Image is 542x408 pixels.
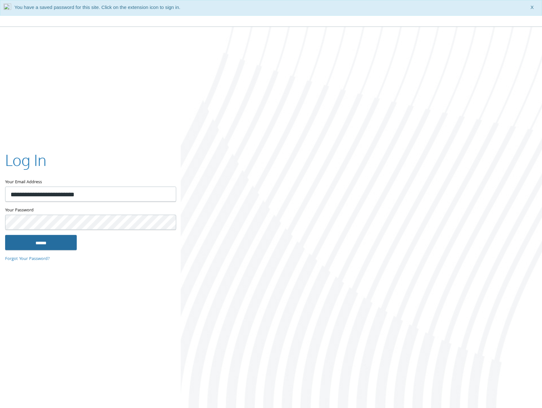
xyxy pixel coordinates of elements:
span: X [530,4,534,11]
h2: Log In [5,149,46,171]
a: Forgot Your Password? [5,256,50,263]
label: Your Password [5,207,176,215]
img: notLoggedInIcon.png [4,4,11,12]
span: You have a saved password for this site. Click on the extension icon to sign in. [14,4,180,10]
